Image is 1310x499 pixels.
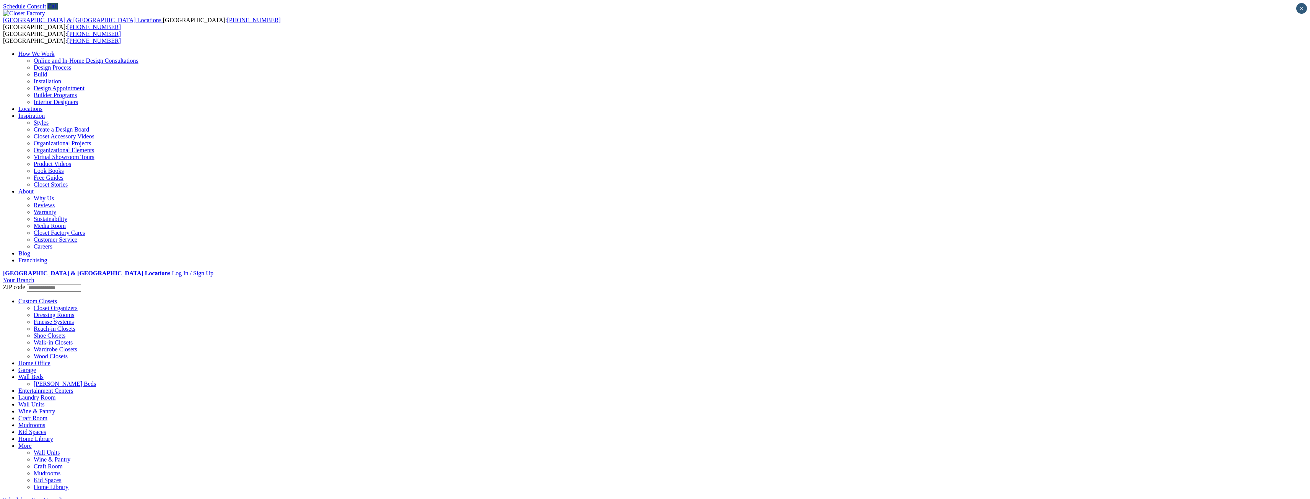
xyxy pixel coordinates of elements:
a: Craft Room [34,463,63,470]
a: Wine & Pantry [34,456,70,463]
a: Closet Organizers [34,305,78,311]
a: Warranty [34,209,56,215]
a: Inspiration [18,112,45,119]
a: [PHONE_NUMBER] [67,31,121,37]
a: Wood Closets [34,353,68,359]
a: More menu text will display only on big screen [18,442,32,449]
a: Entertainment Centers [18,387,73,394]
a: Closet Stories [34,181,68,188]
a: Build [34,71,47,78]
a: Locations [18,106,42,112]
a: Free Guides [34,174,63,181]
span: ZIP code [3,284,25,290]
a: Garage [18,367,36,373]
img: Closet Factory [3,10,45,17]
a: [GEOGRAPHIC_DATA] & [GEOGRAPHIC_DATA] Locations [3,270,170,276]
a: Installation [34,78,61,85]
a: Kid Spaces [18,429,46,435]
button: Close [1296,3,1307,14]
a: Finesse Systems [34,319,74,325]
a: Home Library [34,484,68,490]
a: Log In / Sign Up [172,270,213,276]
a: Walk-in Closets [34,339,73,346]
a: Look Books [34,167,64,174]
a: Mudrooms [18,422,45,428]
a: Design Process [34,64,71,71]
a: Media Room [34,223,66,229]
a: Laundry Room [18,394,55,401]
a: Closet Accessory Videos [34,133,94,140]
a: Online and In-Home Design Consultations [34,57,138,64]
a: Custom Closets [18,298,57,304]
a: About [18,188,34,195]
a: Kid Spaces [34,477,61,483]
a: Wardrobe Closets [34,346,77,353]
a: [PERSON_NAME] Beds [34,380,96,387]
a: Builder Programs [34,92,77,98]
input: Enter your Zip code [27,284,81,292]
a: Mudrooms [34,470,60,476]
a: Wall Units [34,449,60,456]
a: Franchising [18,257,47,263]
a: Dressing Rooms [34,312,74,318]
a: Sustainability [34,216,67,222]
a: Reviews [34,202,55,208]
a: Product Videos [34,161,71,167]
span: [GEOGRAPHIC_DATA]: [GEOGRAPHIC_DATA]: [3,17,281,30]
a: [PHONE_NUMBER] [67,24,121,30]
a: Closet Factory Cares [34,229,85,236]
span: [GEOGRAPHIC_DATA]: [GEOGRAPHIC_DATA]: [3,31,121,44]
a: [PHONE_NUMBER] [67,37,121,44]
a: Create a Design Board [34,126,89,133]
a: Your Branch [3,277,34,283]
a: Interior Designers [34,99,78,105]
a: Home Library [18,436,53,442]
a: Wall Beds [18,374,44,380]
a: How We Work [18,50,55,57]
a: Shoe Closets [34,332,65,339]
a: [PHONE_NUMBER] [227,17,280,23]
a: Styles [34,119,49,126]
a: [GEOGRAPHIC_DATA] & [GEOGRAPHIC_DATA] Locations [3,17,163,23]
a: Blog [18,250,30,257]
a: Wine & Pantry [18,408,55,414]
a: Wall Units [18,401,44,408]
a: Design Appointment [34,85,85,91]
a: Reach-in Closets [34,325,75,332]
a: Schedule Consult [3,3,46,10]
a: Organizational Elements [34,147,94,153]
a: Customer Service [34,236,77,243]
a: Organizational Projects [34,140,91,146]
a: Call [47,3,58,10]
span: [GEOGRAPHIC_DATA] & [GEOGRAPHIC_DATA] Locations [3,17,161,23]
a: Home Office [18,360,50,366]
a: Why Us [34,195,54,202]
a: Craft Room [18,415,47,421]
a: Virtual Showroom Tours [34,154,94,160]
a: Careers [34,243,52,250]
